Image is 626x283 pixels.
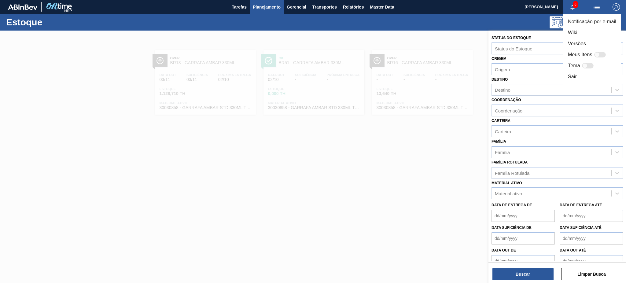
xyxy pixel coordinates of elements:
li: Sair [563,71,621,82]
label: Meus Itens [568,51,592,58]
label: Tema [568,62,580,69]
li: Versões [563,38,621,49]
li: Wiki [563,27,621,38]
li: Notificação por e-mail [563,16,621,27]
